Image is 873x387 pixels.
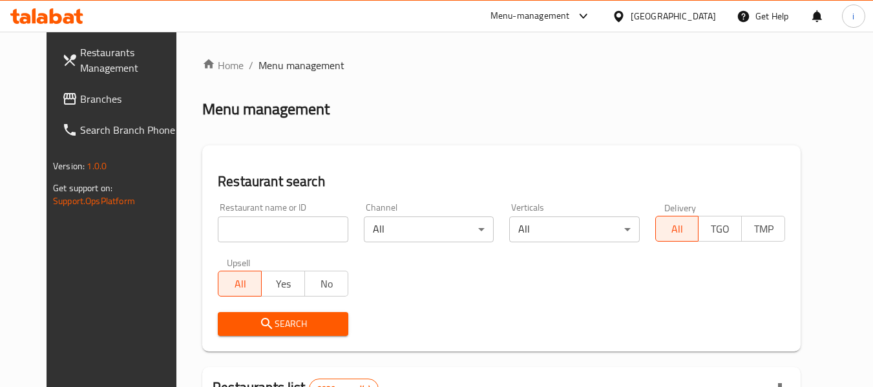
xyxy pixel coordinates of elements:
nav: breadcrumb [202,58,801,73]
h2: Menu management [202,99,330,120]
div: Menu-management [490,8,570,24]
a: Support.OpsPlatform [53,193,135,209]
button: TGO [698,216,742,242]
span: Restaurants Management [80,45,182,76]
span: Search [228,316,337,332]
span: All [661,220,694,238]
label: Delivery [664,203,697,212]
div: All [364,216,494,242]
a: Search Branch Phone [52,114,193,145]
div: [GEOGRAPHIC_DATA] [631,9,716,23]
span: Search Branch Phone [80,122,182,138]
span: Menu management [258,58,344,73]
button: Search [218,312,348,336]
span: Branches [80,91,182,107]
span: i [852,9,854,23]
button: No [304,271,348,297]
button: Yes [261,271,305,297]
span: No [310,275,343,293]
span: Version: [53,158,85,174]
a: Home [202,58,244,73]
span: TGO [704,220,737,238]
span: Yes [267,275,300,293]
a: Restaurants Management [52,37,193,83]
div: All [509,216,639,242]
span: Get support on: [53,180,112,196]
label: Upsell [227,258,251,267]
button: TMP [741,216,785,242]
h2: Restaurant search [218,172,785,191]
span: 1.0.0 [87,158,107,174]
span: All [224,275,257,293]
li: / [249,58,253,73]
a: Branches [52,83,193,114]
input: Search for restaurant name or ID.. [218,216,348,242]
button: All [655,216,699,242]
span: TMP [747,220,780,238]
button: All [218,271,262,297]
